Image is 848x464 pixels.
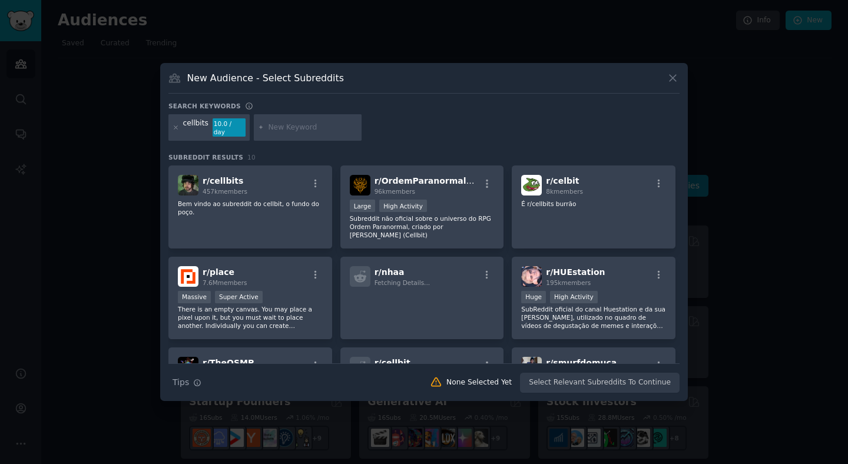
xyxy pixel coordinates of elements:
img: TheQSMP [178,357,198,377]
div: 10.0 / day [213,118,246,137]
span: 10 [247,154,256,161]
span: 457k members [203,188,247,195]
div: Massive [178,291,211,303]
span: 96k members [375,188,415,195]
img: cellbits [178,175,198,195]
div: High Activity [379,200,427,212]
p: SubReddit oficial do canal Huestation e da sua [PERSON_NAME], utilizado no quadro de vídeos de de... [521,305,666,330]
div: cellbits [183,118,208,137]
span: r/ place [203,267,234,277]
div: Huge [521,291,546,303]
span: r/ cellbit [375,358,410,367]
p: There is an empty canvas. You may place a pixel upon it, but you must wait to place another. Indi... [178,305,323,330]
span: 7.6M members [203,279,247,286]
h3: New Audience - Select Subreddits [187,72,344,84]
input: New Keyword [268,122,357,133]
span: Subreddit Results [168,153,243,161]
span: 8k members [546,188,583,195]
div: None Selected Yet [446,377,512,388]
h3: Search keywords [168,102,241,110]
div: Large [350,200,376,212]
span: Fetching Details... [375,279,430,286]
img: celbit [521,175,542,195]
button: Tips [168,372,206,393]
img: HUEstation [521,266,542,287]
img: place [178,266,198,287]
div: High Activity [550,291,598,303]
div: Super Active [215,291,263,303]
span: Tips [173,376,189,389]
span: 195k members [546,279,591,286]
p: É r/cellbits burrão [521,200,666,208]
span: r/ celbit [546,176,579,185]
span: r/ nhaa [375,267,405,277]
span: r/ cellbits [203,176,243,185]
img: smurfdomuca [521,357,542,377]
p: Subreddit não oficial sobre o universo do RPG Ordem Paranormal, criado por [PERSON_NAME] (Cellbit) [350,214,495,239]
img: OrdemParanormalRPG [350,175,370,195]
p: Bem vindo ao subreddit do cellbit, o fundo do poço. [178,200,323,216]
span: r/ smurfdomuca [546,358,617,367]
span: r/ HUEstation [546,267,605,277]
span: r/ OrdemParanormalRPG [375,176,485,185]
span: r/ TheQSMP [203,358,254,367]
